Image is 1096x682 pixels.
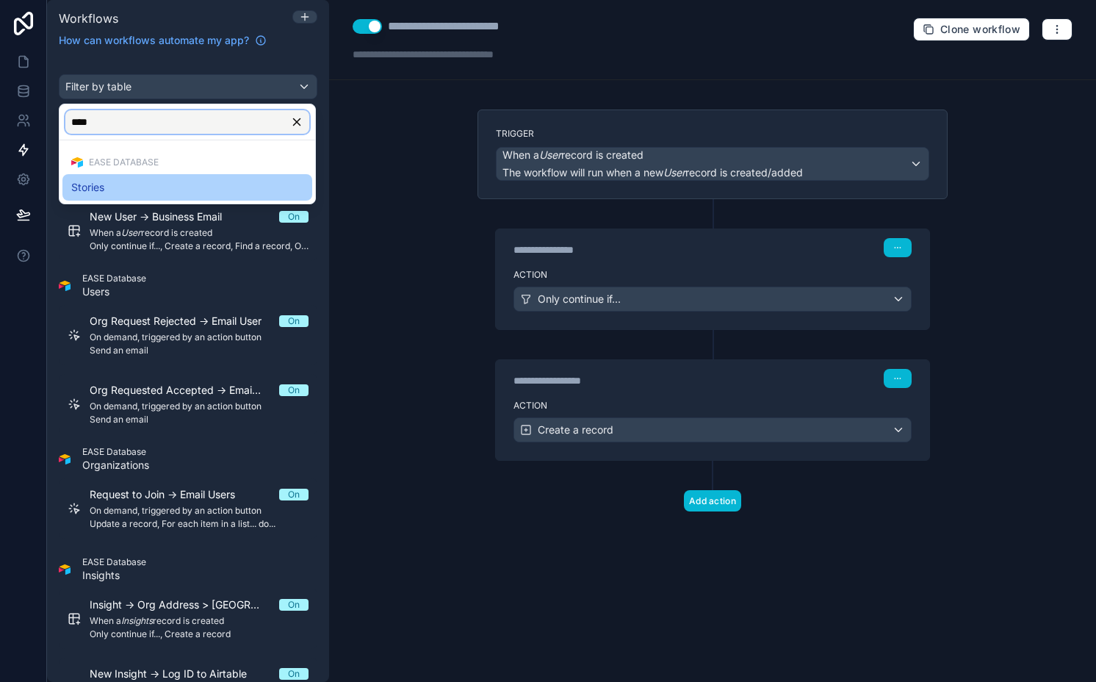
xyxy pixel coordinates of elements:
span: Create a record [538,423,613,437]
span: When a record is created [502,148,643,162]
em: User [663,166,685,179]
button: Create a record [513,417,912,442]
button: When aUserrecord is createdThe workflow will run when a newUserrecord is created/added [496,147,929,181]
div: scrollable content [47,57,329,682]
em: User [539,148,561,161]
img: Airtable Logo [71,157,83,168]
button: Only continue if... [513,287,912,312]
span: Only continue if... [538,292,621,306]
span: The workflow will run when a new record is created/added [502,166,803,179]
span: Stories [71,179,104,196]
span: EASE Database [89,157,159,168]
